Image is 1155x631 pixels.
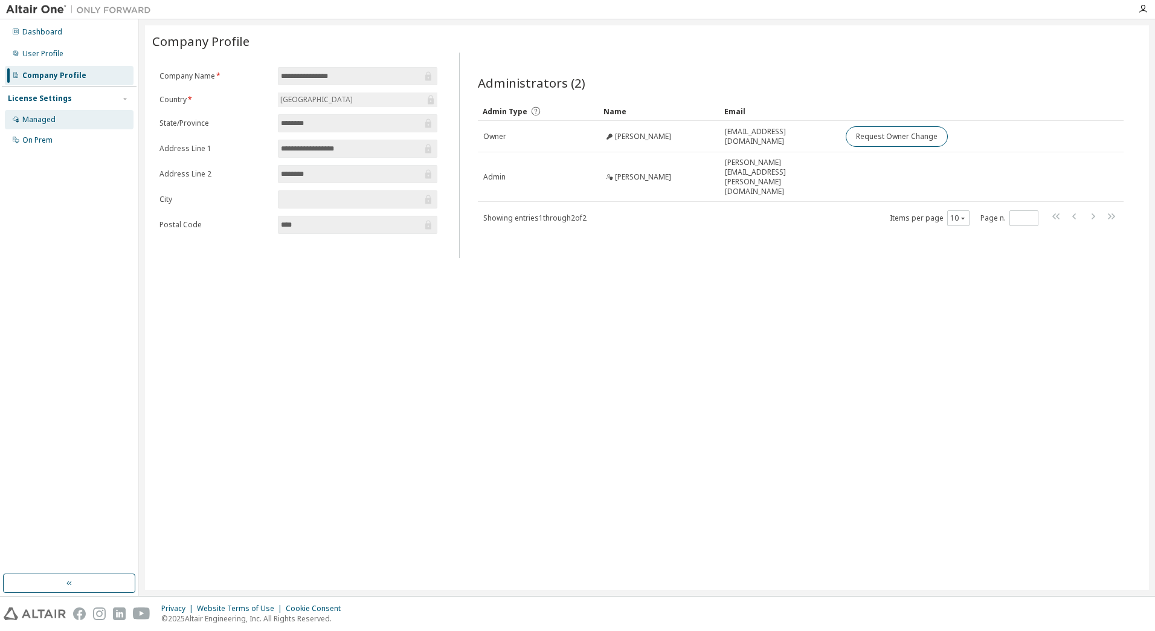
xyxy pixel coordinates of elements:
[950,213,967,223] button: 10
[159,144,271,154] label: Address Line 1
[159,220,271,230] label: Postal Code
[483,172,506,182] span: Admin
[6,4,157,16] img: Altair One
[93,607,106,620] img: instagram.svg
[73,607,86,620] img: facebook.svg
[980,210,1038,226] span: Page n.
[615,172,671,182] span: [PERSON_NAME]
[478,74,585,91] span: Administrators (2)
[197,604,286,613] div: Website Terms of Use
[133,607,150,620] img: youtube.svg
[22,27,62,37] div: Dashboard
[161,613,348,624] p: © 2025 Altair Engineering, Inc. All Rights Reserved.
[483,213,587,223] span: Showing entries 1 through 2 of 2
[615,132,671,141] span: [PERSON_NAME]
[724,102,835,121] div: Email
[22,49,63,59] div: User Profile
[725,158,835,196] span: [PERSON_NAME][EMAIL_ADDRESS][PERSON_NAME][DOMAIN_NAME]
[286,604,348,613] div: Cookie Consent
[159,95,271,105] label: Country
[278,92,437,107] div: [GEOGRAPHIC_DATA]
[152,33,249,50] span: Company Profile
[159,118,271,128] label: State/Province
[278,93,355,106] div: [GEOGRAPHIC_DATA]
[22,135,53,145] div: On Prem
[483,106,527,117] span: Admin Type
[483,132,506,141] span: Owner
[8,94,72,103] div: License Settings
[846,126,948,147] button: Request Owner Change
[22,115,56,125] div: Managed
[159,71,271,81] label: Company Name
[161,604,197,613] div: Privacy
[113,607,126,620] img: linkedin.svg
[159,169,271,179] label: Address Line 2
[603,102,715,121] div: Name
[159,195,271,204] label: City
[22,71,86,80] div: Company Profile
[890,210,970,226] span: Items per page
[4,607,66,620] img: altair_logo.svg
[725,127,835,146] span: [EMAIL_ADDRESS][DOMAIN_NAME]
